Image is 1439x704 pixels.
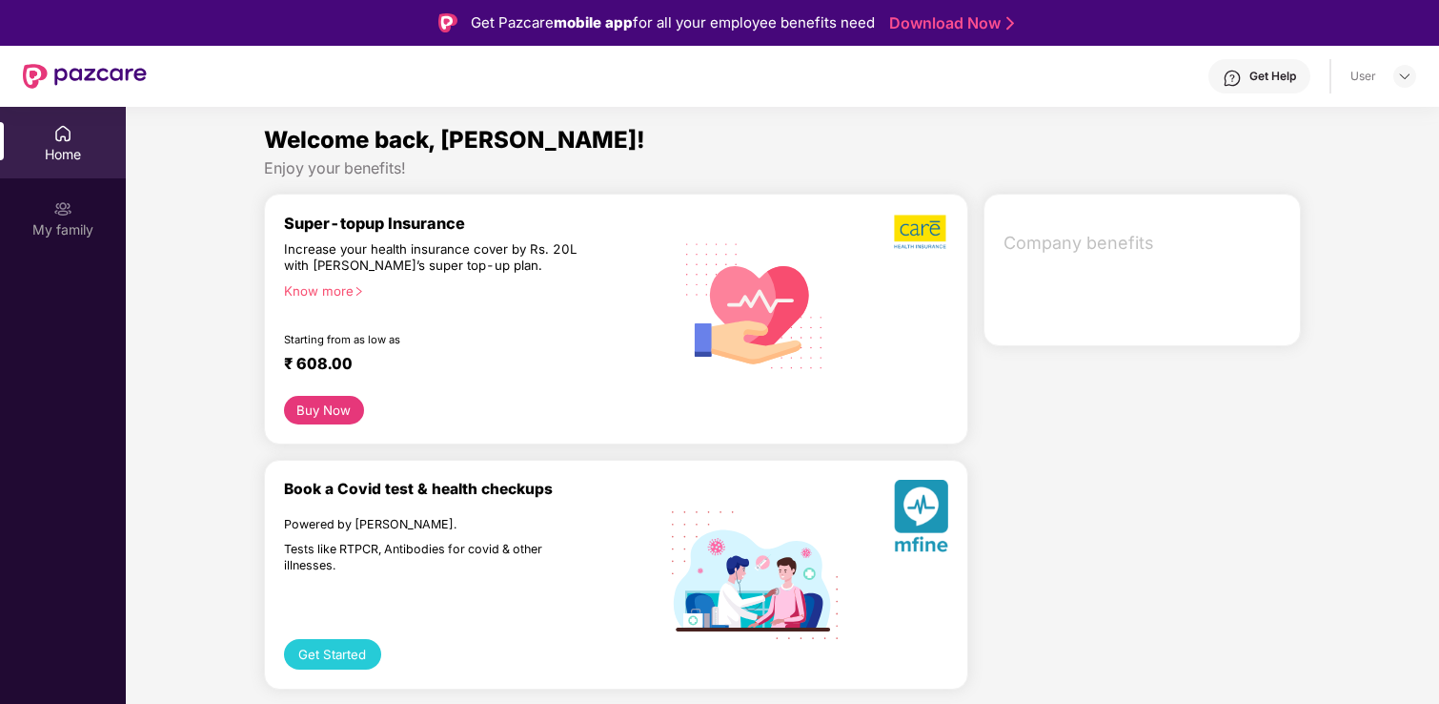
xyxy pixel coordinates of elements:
div: Company benefits [992,218,1300,268]
img: Logo [438,13,457,32]
div: Get Pazcare for all your employee benefits need [471,11,875,34]
div: Get Help [1249,69,1296,84]
div: User [1350,69,1376,84]
span: right [354,286,364,297]
span: Welcome back, [PERSON_NAME]! [264,126,645,154]
img: svg+xml;base64,PHN2ZyBpZD0iSG9tZSIgeG1sbnM9Imh0dHA6Ly93d3cudzMub3JnLzIwMDAvc3ZnIiB3aWR0aD0iMjAiIG... [53,124,72,143]
img: Stroke [1006,13,1014,33]
div: Powered by [PERSON_NAME]. [284,517,589,533]
div: Super-topup Insurance [284,214,672,233]
div: Book a Covid test & health checkups [284,480,672,498]
a: Download Now [889,13,1008,33]
img: svg+xml;base64,PHN2ZyB4bWxucz0iaHR0cDovL3d3dy53My5vcmcvMjAwMC9zdmciIHhtbG5zOnhsaW5rPSJodHRwOi8vd3... [894,480,948,559]
div: Increase your health insurance cover by Rs. 20L with [PERSON_NAME]’s super top-up plan. [284,241,589,275]
div: Enjoy your benefits! [264,158,1301,178]
img: New Pazcare Logo [23,64,147,89]
div: Tests like RTPCR, Antibodies for covid & other illnesses. [284,542,589,573]
span: Company benefits [1003,230,1285,257]
div: Starting from as low as [284,333,591,346]
img: svg+xml;base64,PHN2ZyBpZD0iSGVscC0zMngzMiIgeG1sbnM9Imh0dHA6Ly93d3cudzMub3JnLzIwMDAvc3ZnIiB3aWR0aD... [1223,69,1242,88]
button: Get Started [284,639,381,670]
div: Know more [284,283,660,297]
img: svg+xml;base64,PHN2ZyB4bWxucz0iaHR0cDovL3d3dy53My5vcmcvMjAwMC9zdmciIHdpZHRoPSIxOTIiIGhlaWdodD0iMT... [672,511,838,639]
img: b5dec4f62d2307b9de63beb79f102df3.png [894,214,948,250]
strong: mobile app [554,13,633,31]
img: svg+xml;base64,PHN2ZyBpZD0iRHJvcGRvd24tMzJ4MzIiIHhtbG5zPSJodHRwOi8vd3d3LnczLm9yZy8yMDAwL3N2ZyIgd2... [1397,69,1412,84]
img: svg+xml;base64,PHN2ZyB4bWxucz0iaHR0cDovL3d3dy53My5vcmcvMjAwMC9zdmciIHhtbG5zOnhsaW5rPSJodHRwOi8vd3... [672,220,838,389]
img: svg+xml;base64,PHN2ZyB3aWR0aD0iMjAiIGhlaWdodD0iMjAiIHZpZXdCb3g9IjAgMCAyMCAyMCIgZmlsbD0ibm9uZSIgeG... [53,199,72,218]
div: ₹ 608.00 [284,354,653,377]
button: Buy Now [284,396,364,424]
